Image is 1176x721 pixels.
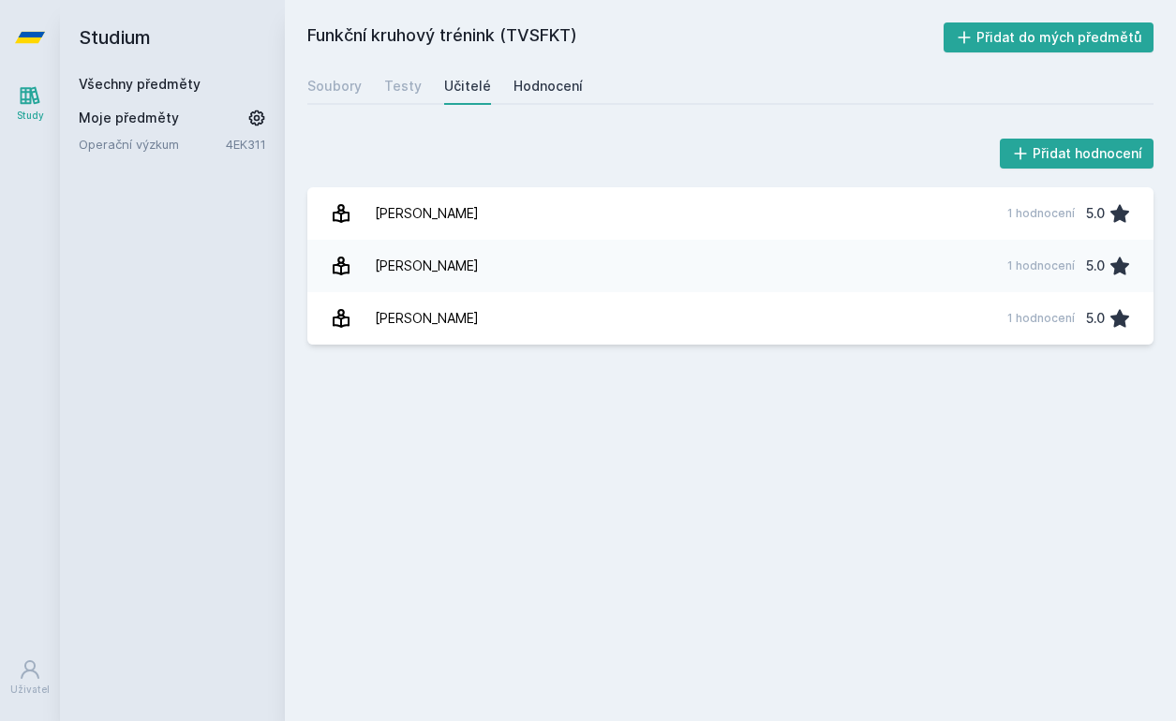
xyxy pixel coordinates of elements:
[79,135,226,154] a: Operační výzkum
[307,22,944,52] h2: Funkční kruhový trénink (TVSFKT)
[10,683,50,697] div: Uživatel
[384,67,422,105] a: Testy
[444,67,491,105] a: Učitelé
[307,77,362,96] div: Soubory
[444,77,491,96] div: Učitelé
[514,67,583,105] a: Hodnocení
[384,77,422,96] div: Testy
[226,137,266,152] a: 4EK311
[375,300,479,337] div: [PERSON_NAME]
[1086,195,1105,232] div: 5.0
[307,240,1154,292] a: [PERSON_NAME] 1 hodnocení 5.0
[375,195,479,232] div: [PERSON_NAME]
[1086,247,1105,285] div: 5.0
[4,75,56,132] a: Study
[4,649,56,706] a: Uživatel
[514,77,583,96] div: Hodnocení
[1007,258,1075,273] div: 1 hodnocení
[944,22,1154,52] button: Přidat do mých předmětů
[79,109,179,127] span: Moje předměty
[375,247,479,285] div: [PERSON_NAME]
[1007,311,1075,326] div: 1 hodnocení
[17,109,44,123] div: Study
[307,292,1154,345] a: [PERSON_NAME] 1 hodnocení 5.0
[307,187,1154,240] a: [PERSON_NAME] 1 hodnocení 5.0
[1086,300,1105,337] div: 5.0
[79,76,201,92] a: Všechny předměty
[307,67,362,105] a: Soubory
[1007,206,1075,221] div: 1 hodnocení
[1000,139,1154,169] button: Přidat hodnocení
